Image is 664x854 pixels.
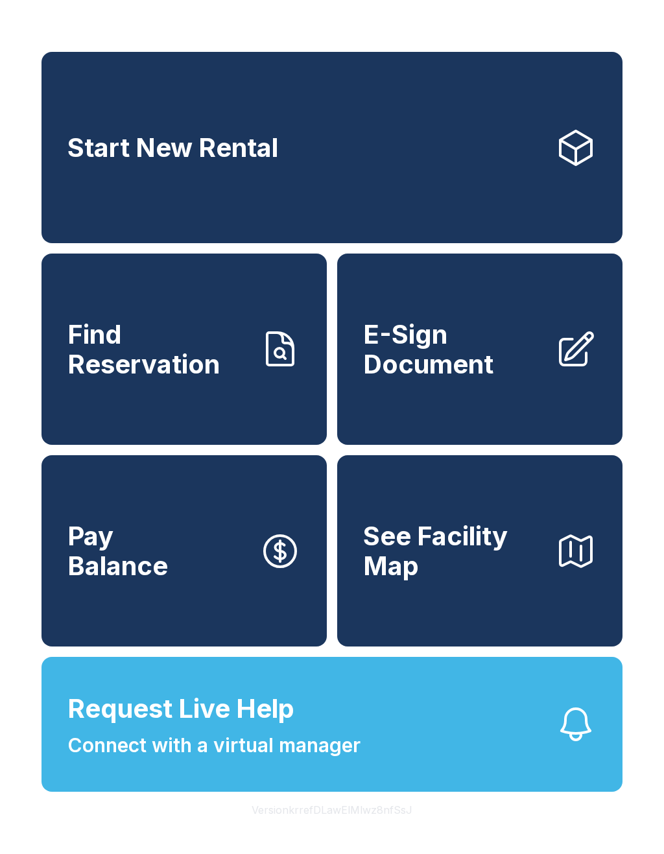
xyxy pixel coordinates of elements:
[41,254,327,445] a: Find Reservation
[41,52,622,243] a: Start New Rental
[67,731,361,760] span: Connect with a virtual manager
[41,455,327,646] button: PayBalance
[67,320,249,379] span: Find Reservation
[67,133,278,163] span: Start New Rental
[67,521,168,580] span: Pay Balance
[337,254,622,445] a: E-Sign Document
[363,320,545,379] span: E-Sign Document
[41,657,622,792] button: Request Live HelpConnect with a virtual manager
[363,521,545,580] span: See Facility Map
[67,689,294,728] span: Request Live Help
[337,455,622,646] button: See Facility Map
[241,792,423,828] button: VersionkrrefDLawElMlwz8nfSsJ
